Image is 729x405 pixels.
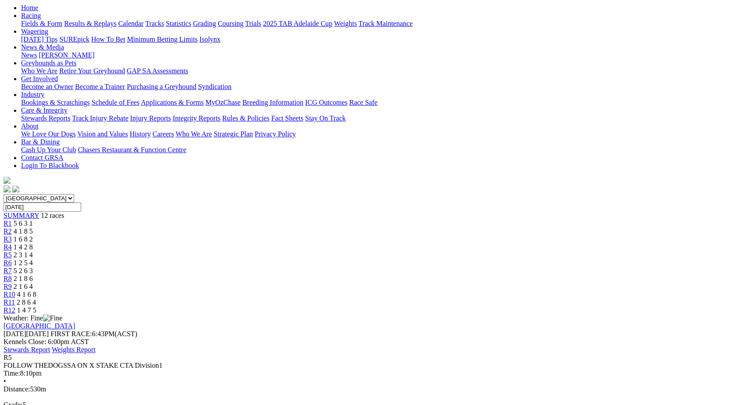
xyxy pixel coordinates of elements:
[21,130,725,138] div: About
[43,314,62,322] img: Fine
[145,20,164,27] a: Tracks
[4,259,12,266] a: R6
[14,259,33,266] span: 1 2 5 4
[199,36,220,43] a: Isolynx
[21,146,76,153] a: Cash Up Your Club
[205,99,241,106] a: MyOzChase
[21,83,725,91] div: Get Involved
[77,130,128,138] a: Vision and Values
[21,99,725,107] div: Industry
[4,251,12,259] span: R5
[4,306,15,314] a: R12
[75,83,125,90] a: Become a Trainer
[198,83,231,90] a: Syndication
[4,338,725,346] div: Kennels Close: 6:00pm ACST
[4,212,39,219] a: SUMMARY
[127,67,188,75] a: GAP SA Assessments
[263,20,332,27] a: 2025 TAB Adelaide Cup
[214,130,253,138] a: Strategic Plan
[4,227,12,235] span: R2
[21,83,73,90] a: Become an Owner
[359,20,413,27] a: Track Maintenance
[218,20,244,27] a: Coursing
[78,146,186,153] a: Chasers Restaurant & Function Centre
[4,283,12,290] a: R9
[14,251,33,259] span: 2 3 1 4
[21,130,75,138] a: We Love Our Dogs
[4,362,725,369] div: FOLLOW THEDOGSSA ON X STAKE CTA Division1
[72,114,128,122] a: Track Injury Rebate
[4,243,12,251] a: R4
[21,114,725,122] div: Care & Integrity
[271,114,303,122] a: Fact Sheets
[14,227,33,235] span: 4 1 8 5
[21,36,57,43] a: [DATE] Tips
[222,114,269,122] a: Rules & Policies
[4,235,12,243] a: R3
[4,385,725,393] div: 530m
[4,330,49,337] span: [DATE]
[176,130,212,138] a: Who We Are
[129,130,151,138] a: History
[21,43,64,51] a: News & Media
[17,306,36,314] span: 1 4 7 5
[4,291,15,298] a: R10
[21,122,39,130] a: About
[39,51,94,59] a: [PERSON_NAME]
[4,177,11,184] img: logo-grsa-white.png
[91,36,126,43] a: How To Bet
[255,130,296,138] a: Privacy Policy
[127,36,198,43] a: Minimum Betting Limits
[14,220,33,227] span: 5 6 3 1
[4,220,12,227] a: R1
[21,107,68,114] a: Care & Integrity
[12,185,19,192] img: twitter.svg
[59,67,125,75] a: Retire Your Greyhound
[21,99,90,106] a: Bookings & Scratchings
[14,283,33,290] span: 2 1 6 4
[4,275,12,282] span: R8
[245,20,261,27] a: Trials
[4,267,12,274] a: R7
[130,114,171,122] a: Injury Reports
[21,67,57,75] a: Who We Are
[4,202,81,212] input: Select date
[334,20,357,27] a: Weights
[21,138,60,146] a: Bar & Dining
[21,51,725,59] div: News & Media
[118,20,144,27] a: Calendar
[21,36,725,43] div: Wagering
[4,330,26,337] span: [DATE]
[64,20,116,27] a: Results & Replays
[91,99,139,106] a: Schedule of Fees
[4,322,75,330] a: [GEOGRAPHIC_DATA]
[50,330,137,337] span: 6:43PM(ACST)
[21,12,41,19] a: Racing
[21,91,44,98] a: Industry
[4,298,15,306] a: R11
[141,99,204,106] a: Applications & Forms
[349,99,377,106] a: Race Safe
[305,99,347,106] a: ICG Outcomes
[21,162,79,169] a: Login To Blackbook
[193,20,216,27] a: Grading
[21,146,725,154] div: Bar & Dining
[4,385,30,393] span: Distance:
[127,83,196,90] a: Purchasing a Greyhound
[14,275,33,282] span: 2 1 8 6
[4,377,6,385] span: •
[21,51,37,59] a: News
[152,130,174,138] a: Careers
[242,99,303,106] a: Breeding Information
[21,67,725,75] div: Greyhounds as Pets
[17,298,36,306] span: 2 8 6 4
[166,20,191,27] a: Statistics
[14,267,33,274] span: 5 2 6 3
[50,330,92,337] span: FIRST RACE:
